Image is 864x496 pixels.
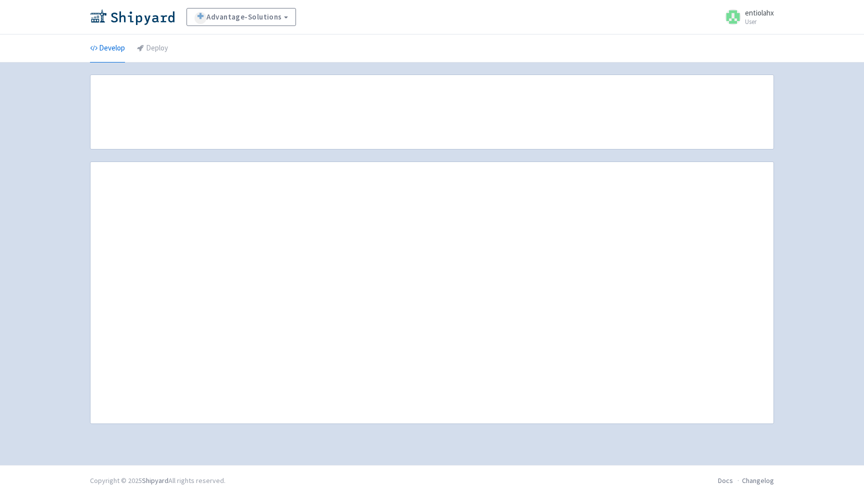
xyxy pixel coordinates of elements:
div: Copyright © 2025 All rights reserved. [90,475,225,486]
span: entiolahx [745,8,774,17]
a: Deploy [137,34,168,62]
a: Changelog [742,476,774,485]
a: Advantage-Solutions [186,8,296,26]
small: User [745,18,774,25]
a: Shipyard [142,476,168,485]
a: entiolahx User [719,9,774,25]
a: Develop [90,34,125,62]
a: Docs [718,476,733,485]
img: Shipyard logo [90,9,174,25]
